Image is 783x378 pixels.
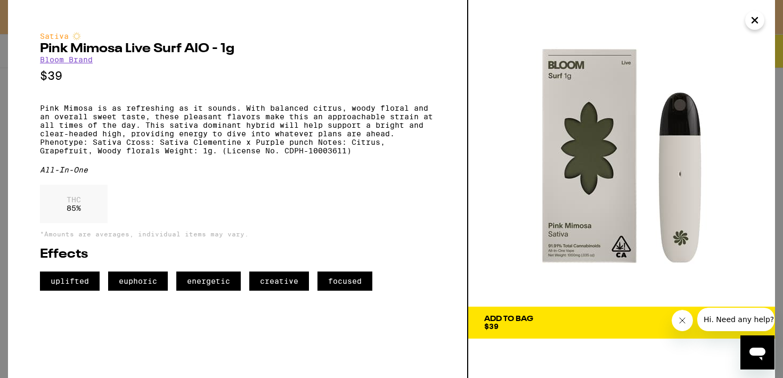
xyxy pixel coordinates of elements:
[672,310,693,331] iframe: Close message
[67,195,81,204] p: THC
[40,166,435,174] div: All-In-One
[40,248,435,261] h2: Effects
[697,308,774,331] iframe: Message from company
[40,104,435,155] p: Pink Mimosa is as refreshing as it sounds. With balanced citrus, woody floral and an overall swee...
[40,185,108,223] div: 85 %
[484,322,499,331] span: $39
[40,43,435,55] h2: Pink Mimosa Live Surf AIO - 1g
[40,272,100,291] span: uplifted
[740,335,774,369] iframe: Button to launch messaging window
[249,272,309,291] span: creative
[40,231,435,237] p: *Amounts are averages, individual items may vary.
[40,32,435,40] div: Sativa
[745,11,764,30] button: Close
[176,272,241,291] span: energetic
[40,55,93,64] a: Bloom Brand
[72,32,81,40] img: sativaColor.svg
[317,272,372,291] span: focused
[108,272,168,291] span: euphoric
[40,69,435,83] p: $39
[468,307,775,339] button: Add To Bag$39
[484,315,533,323] div: Add To Bag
